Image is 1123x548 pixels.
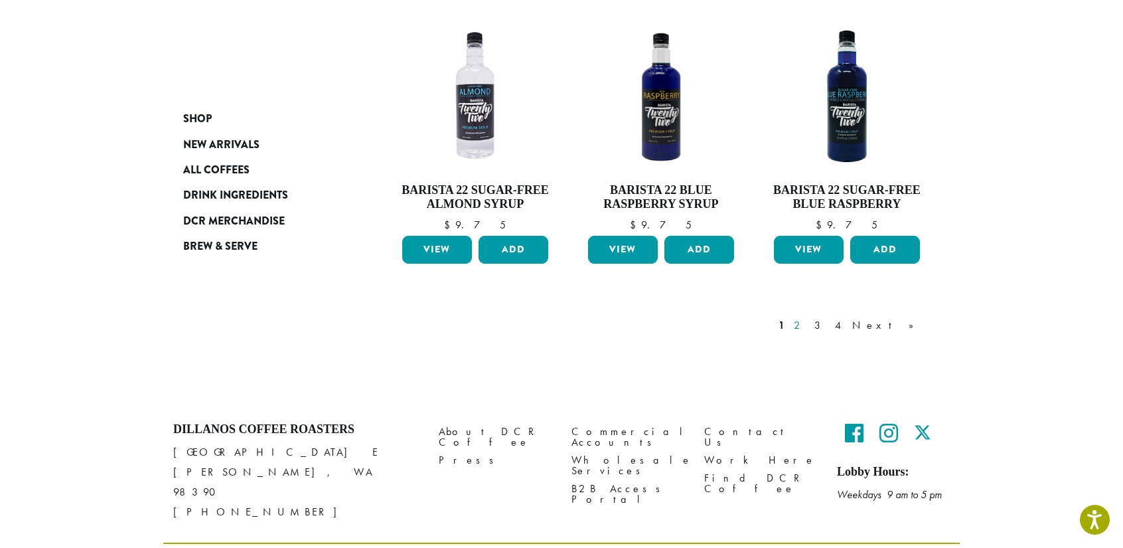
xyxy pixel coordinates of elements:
button: Add [664,236,734,264]
span: Shop [183,111,212,128]
a: Brew & Serve [183,234,342,259]
h4: Barista 22 Sugar-Free Almond Syrup [399,183,552,212]
bdi: 9.75 [630,218,692,232]
span: New Arrivals [183,137,260,153]
a: Find DCR Coffee [704,469,817,498]
button: Add [850,236,920,264]
a: Barista 22 Sugar-Free Blue Raspberry $9.75 [771,20,923,230]
h4: Barista 22 Blue Raspberry Syrup [585,183,737,212]
h4: Barista 22 Sugar-Free Blue Raspberry [771,183,923,212]
img: B22-SF-ALMOND-300x300.png [399,20,552,173]
bdi: 9.75 [816,218,877,232]
em: Weekdays 9 am to 5 pm [837,488,942,502]
a: 1 [776,318,787,333]
bdi: 9.75 [444,218,506,232]
span: $ [630,218,641,232]
a: 3 [812,318,828,333]
img: B22-Blue-Raspberry-1200x-300x300.png [585,20,737,173]
a: Commercial Accounts [571,422,684,451]
a: View [588,236,658,264]
a: All Coffees [183,157,342,183]
h4: Dillanos Coffee Roasters [173,422,419,437]
a: B2B Access Portal [571,480,684,508]
a: View [402,236,472,264]
a: View [774,236,844,264]
span: $ [816,218,827,232]
a: Barista 22 Blue Raspberry Syrup $9.75 [585,20,737,230]
a: About DCR Coffee [439,422,552,451]
a: DCR Merchandise [183,209,342,234]
a: Next » [850,318,926,333]
p: [GEOGRAPHIC_DATA] E [PERSON_NAME], WA 98390 [PHONE_NUMBER] [173,442,419,522]
a: 4 [832,318,846,333]
a: Work Here [704,451,817,469]
a: Barista 22 Sugar-Free Almond Syrup $9.75 [399,20,552,230]
a: Contact Us [704,422,817,451]
a: Shop [183,106,342,132]
span: All Coffees [183,162,250,179]
img: SF-BLUE-RASPBERRY-e1715970249262.png [771,20,923,173]
span: $ [444,218,455,232]
span: DCR Merchandise [183,213,285,230]
a: Drink Ingredients [183,183,342,208]
a: 2 [791,318,808,333]
a: Wholesale Services [571,451,684,480]
h5: Lobby Hours: [837,465,950,480]
span: Drink Ingredients [183,187,288,204]
a: New Arrivals [183,132,342,157]
span: Brew & Serve [183,238,258,255]
a: Press [439,451,552,469]
button: Add [479,236,548,264]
